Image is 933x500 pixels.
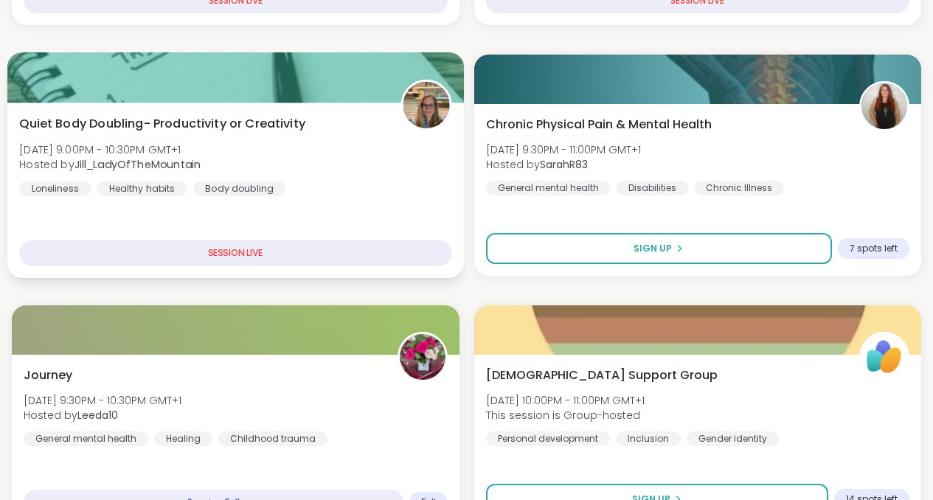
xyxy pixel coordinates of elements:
b: Jill_LadyOfTheMountain [74,157,201,172]
div: Chronic Illness [694,181,784,195]
b: Leeda10 [77,408,118,423]
img: Leeda10 [400,334,445,380]
span: Hosted by [19,157,201,172]
div: SESSION LIVE [19,240,451,266]
span: Chronic Physical Pain & Mental Health [486,116,712,133]
span: [DATE] 9:00PM - 10:30PM GMT+1 [19,142,201,156]
div: Gender identity [687,431,779,446]
div: Body doubling [193,181,285,195]
span: This session is Group-hosted [486,408,645,423]
div: Disabilities [617,181,688,195]
span: [DATE] 9:30PM - 11:00PM GMT+1 [486,142,641,157]
div: General mental health [24,431,148,446]
span: Hosted by [486,157,641,172]
span: Hosted by [24,408,181,423]
div: Loneliness [19,181,91,195]
div: Inclusion [616,431,681,446]
div: Healthy habits [97,181,187,195]
span: 7 spots left [850,243,898,254]
button: Sign Up [486,233,833,264]
span: Quiet Body Doubling- Productivity or Creativity [19,115,305,133]
div: General mental health [486,181,611,195]
div: Personal development [486,431,610,446]
b: SarahR83 [540,157,588,172]
img: ShareWell [861,334,907,380]
div: Healing [154,431,212,446]
div: Childhood trauma [218,431,327,446]
span: [DATE] 10:00PM - 11:00PM GMT+1 [486,393,645,408]
img: Jill_LadyOfTheMountain [403,82,449,128]
span: Journey [24,367,72,384]
span: [DATE] 9:30PM - 10:30PM GMT+1 [24,393,181,408]
img: SarahR83 [861,83,907,129]
span: [DEMOGRAPHIC_DATA] Support Group [486,367,718,384]
span: Sign Up [634,242,672,255]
